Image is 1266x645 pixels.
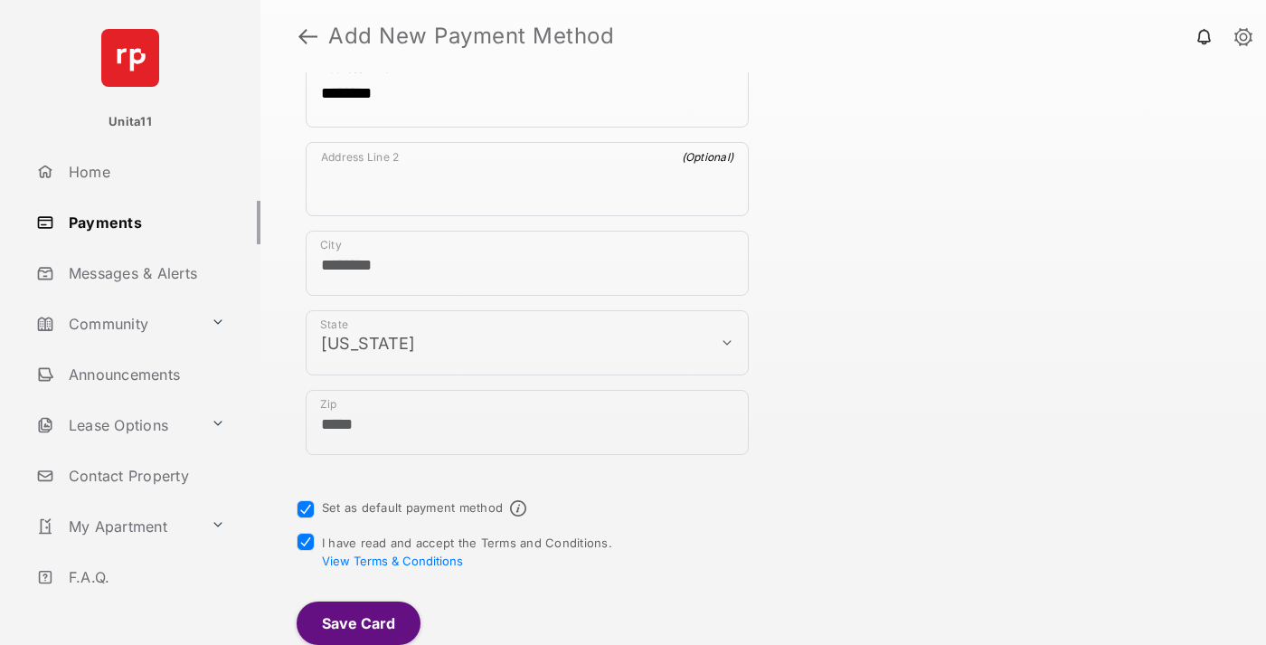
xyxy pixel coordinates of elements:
[29,505,203,548] a: My Apartment
[306,231,749,296] div: payment_method_screening[postal_addresses][locality]
[322,554,463,568] button: I have read and accept the Terms and Conditions.
[306,142,749,216] div: payment_method_screening[postal_addresses][addressLine2]
[322,536,612,568] span: I have read and accept the Terms and Conditions.
[29,302,203,346] a: Community
[29,251,260,295] a: Messages & Alerts
[29,555,260,599] a: F.A.Q.
[29,454,260,498] a: Contact Property
[306,390,749,455] div: payment_method_screening[postal_addresses][postalCode]
[306,310,749,375] div: payment_method_screening[postal_addresses][administrativeArea]
[328,25,614,47] strong: Add New Payment Method
[29,353,260,396] a: Announcements
[109,113,152,131] p: Unita11
[306,53,749,128] div: payment_method_screening[postal_addresses][addressLine1]
[101,29,159,87] img: svg+xml;base64,PHN2ZyB4bWxucz0iaHR0cDovL3d3dy53My5vcmcvMjAwMC9zdmciIHdpZHRoPSI2NCIgaGVpZ2h0PSI2NC...
[29,403,203,447] a: Lease Options
[297,602,420,645] button: Save Card
[510,500,526,517] span: Default payment method info
[322,500,503,515] label: Set as default payment method
[29,201,260,244] a: Payments
[29,150,260,194] a: Home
